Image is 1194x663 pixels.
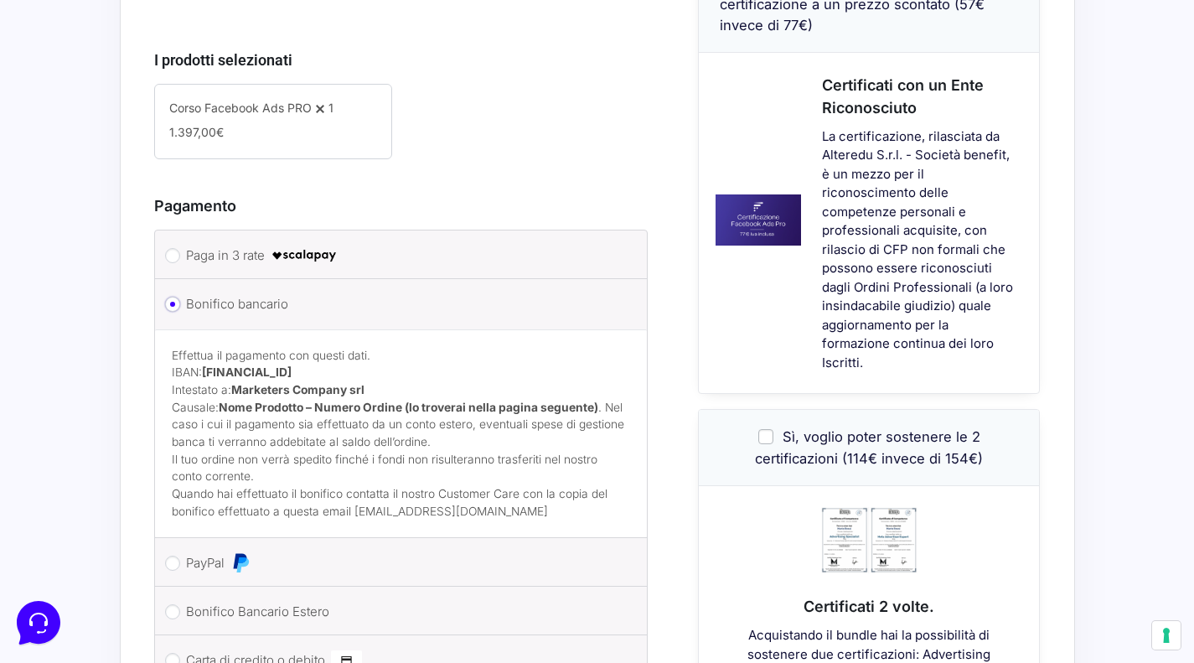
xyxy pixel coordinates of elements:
button: Le tue preferenze relative al consenso per le tecnologie di tracciamento [1152,621,1181,650]
strong: Nome Prodotto – Numero Ordine (lo troverai nella pagina seguente) [219,401,598,414]
button: Home [13,509,116,547]
span: 1.397,00 [169,125,224,139]
span: Certificati 2 volte. [804,598,934,615]
button: Messaggi [116,509,220,547]
p: Home [50,532,79,547]
span: Corso Facebook Ads PRO [169,101,312,115]
span: Trova una risposta [27,208,131,221]
p: Effettua il pagamento con questi dati. IBAN: Intestato a: Causale: . Nel caso i cui il pagamento ... [172,347,631,451]
button: Aiuto [219,509,322,547]
label: Bonifico bancario [186,292,611,317]
span: Certificati con un Ente Riconosciuto [822,76,984,117]
img: dark [27,94,60,127]
h3: Pagamento [154,194,649,217]
img: PayPal [230,552,251,572]
a: Apri Centro Assistenza [178,208,308,221]
label: Bonifico Bancario Estero [186,599,611,624]
h3: I prodotti selezionati [154,49,649,71]
span: Le tue conversazioni [27,67,142,80]
strong: Marketers Company srl [231,383,364,396]
span: € [216,125,224,139]
p: Messaggi [145,532,190,547]
input: Cerca un articolo... [38,244,274,261]
h2: Ciao da Marketers 👋 [13,13,282,40]
input: Sì, voglio poter sostenere le 2 certificazioni (114€ invece di 154€) [758,429,773,444]
img: Schermata-2024-04-18-alle-14.36.41-300x208.png [821,507,917,590]
span: Inizia una conversazione [109,151,247,164]
strong: [FINANCIAL_ID] [202,365,292,379]
p: Il tuo ordine non verrà spedito finché i fondi non risulteranno trasferiti nel nostro conto corre... [172,451,631,485]
button: Inizia una conversazione [27,141,308,174]
span: 1 [328,101,333,115]
span: Sì, voglio poter sostenere le 2 certificazioni (114€ invece di 154€) [755,428,983,466]
iframe: Customerly Messenger Launcher [13,598,64,648]
label: PayPal [186,551,611,576]
label: Paga in 3 rate [186,243,611,268]
p: Quando hai effettuato il bonifico contatta il nostro Customer Care con la copia del bonifico effe... [172,485,631,520]
img: dark [54,94,87,127]
p: Aiuto [258,532,282,547]
img: dark [80,94,114,127]
img: Schermata-2023-01-03-alle-15.10.31-300x181.png [699,194,801,246]
p: La certificazione, rilasciata da Alteredu S.r.l. - Società benefit, è un mezzo per il riconoscime... [822,127,1018,373]
img: scalapay-logo-black.png [271,246,338,266]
